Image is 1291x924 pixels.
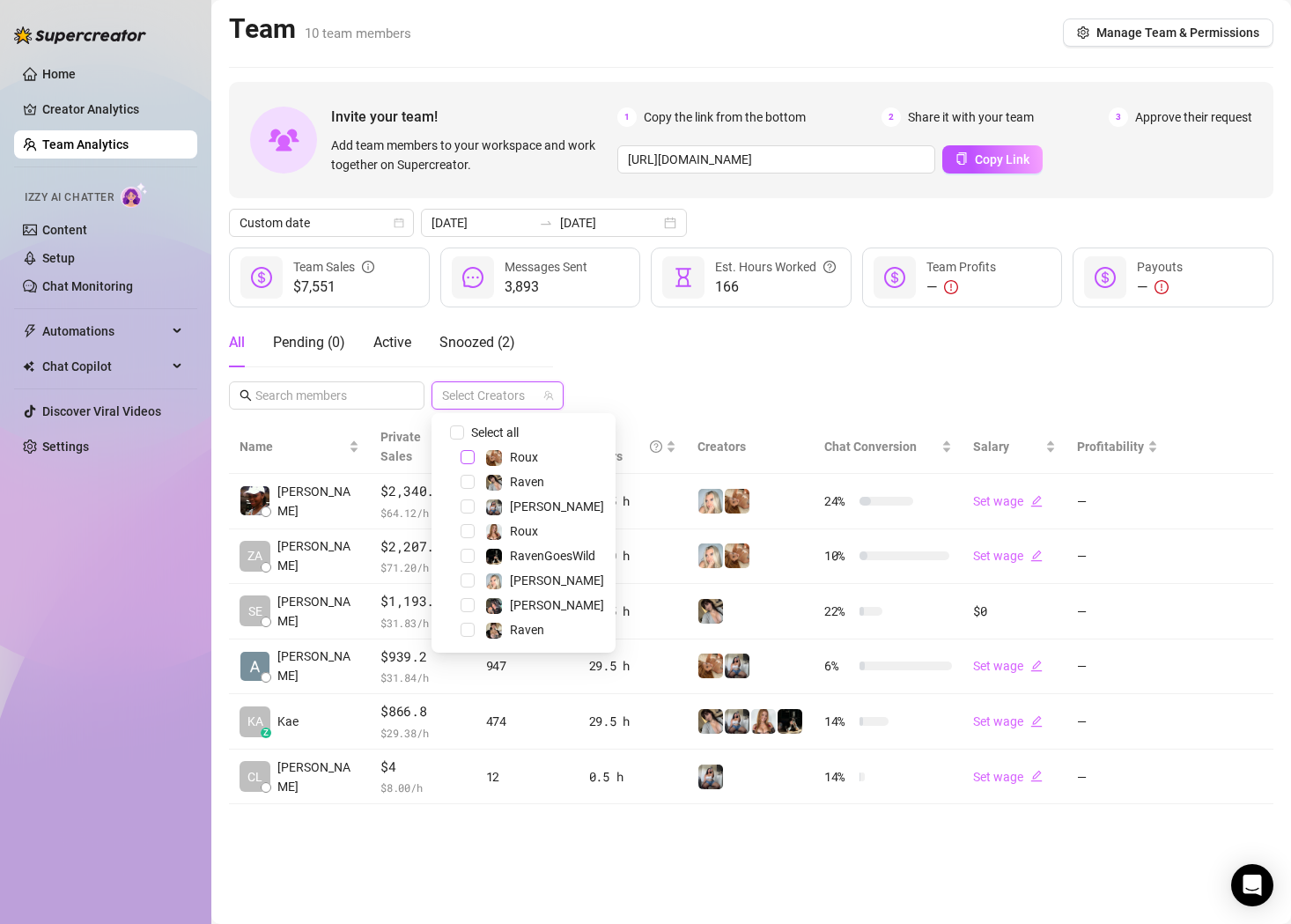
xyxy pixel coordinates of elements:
[510,623,544,637] span: Raven
[42,440,89,454] a: Settings
[293,257,374,277] div: Team Sales
[240,652,269,681] img: Alyssa Reuse
[510,549,595,563] span: RavenGoesWild
[331,136,610,174] span: Add team members to your workspace and work together on Supercreator.
[1063,18,1273,47] button: Manage Team & Permissions
[229,420,370,474] th: Name
[539,216,553,230] span: to
[823,257,836,277] span: question-circle
[42,223,87,237] a: Content
[42,404,161,418] a: Discover Viral Videos
[240,210,403,236] span: Custom date
[380,614,464,632] span: $ 31.83 /h
[373,334,411,351] span: Active
[240,389,252,402] span: search
[486,549,502,565] img: RavenGoesWild
[380,779,464,796] span: $ 8.00 /h
[1066,529,1169,585] td: —
[42,352,167,381] span: Chat Copilot
[650,427,662,466] span: question-circle
[698,654,723,678] img: Roux️‍
[486,499,502,515] img: ANDREA
[42,317,167,345] span: Automations
[644,107,806,127] span: Copy the link from the bottom
[240,486,269,515] img: Ari Kirk
[380,591,464,612] span: $1,193.64
[589,546,676,565] div: 31.0 h
[589,767,676,787] div: 0.5 h
[973,659,1043,673] a: Set wageedit
[715,257,836,277] div: Est. Hours Worked
[439,334,515,351] span: Snoozed ( 2 )
[461,524,475,538] span: Select tree node
[247,546,262,565] span: ZA
[486,623,502,639] img: Raven
[942,145,1043,174] button: Copy Link
[432,213,532,233] input: Start date
[510,573,604,588] span: [PERSON_NAME]
[725,489,749,514] img: Roux️‍
[1137,260,1183,274] span: Payouts
[486,450,502,466] img: Roux️‍
[1066,694,1169,750] td: —
[380,481,464,502] span: $2,340.35
[1030,495,1043,507] span: edit
[247,767,262,787] span: CL
[973,549,1043,563] a: Set wageedit
[698,599,723,624] img: Raven
[42,95,183,123] a: Creator Analytics
[23,360,34,373] img: Chat Copilot
[1077,26,1089,39] span: setting
[394,218,404,228] span: calendar
[380,701,464,722] span: $866.8
[1066,750,1169,805] td: —
[461,623,475,637] span: Select tree node
[778,709,802,734] img: RavenGoesWild
[461,549,475,563] span: Select tree node
[486,598,502,614] img: Riley
[944,280,958,294] span: exclamation-circle
[1137,277,1183,298] div: —
[277,482,359,521] span: [PERSON_NAME]
[617,107,637,127] span: 1
[1030,550,1043,562] span: edit
[23,324,37,338] span: thunderbolt
[926,277,996,298] div: —
[251,267,272,288] span: dollar-circle
[1095,267,1116,288] span: dollar-circle
[824,767,852,787] span: 14 %
[1030,770,1043,782] span: edit
[1155,280,1169,294] span: exclamation-circle
[539,216,553,230] span: swap-right
[1030,715,1043,728] span: edit
[277,592,359,631] span: [PERSON_NAME]
[229,12,411,46] h2: Team
[1066,639,1169,695] td: —
[255,386,400,405] input: Search members
[1030,660,1043,672] span: edit
[42,279,133,293] a: Chat Monitoring
[510,598,604,612] span: [PERSON_NAME]
[331,106,617,128] span: Invite your team!
[510,524,538,538] span: Roux
[698,709,723,734] img: Raven
[293,277,374,298] span: $7,551
[698,765,723,789] img: ANDREA
[510,475,544,489] span: Raven
[486,475,502,491] img: Raven
[380,757,464,778] span: $4
[589,427,662,466] div: Est. Hours
[975,152,1029,166] span: Copy Link
[973,440,1009,454] span: Salary
[277,647,359,685] span: [PERSON_NAME]
[824,712,852,731] span: 14 %
[1231,864,1273,906] div: Open Intercom Messenger
[926,260,996,274] span: Team Profits
[698,489,723,514] img: Megan
[973,494,1043,508] a: Set wageedit
[464,423,526,442] span: Select all
[715,277,836,298] span: 166
[973,714,1043,728] a: Set wageedit
[1096,26,1259,40] span: Manage Team & Permissions
[461,475,475,489] span: Select tree node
